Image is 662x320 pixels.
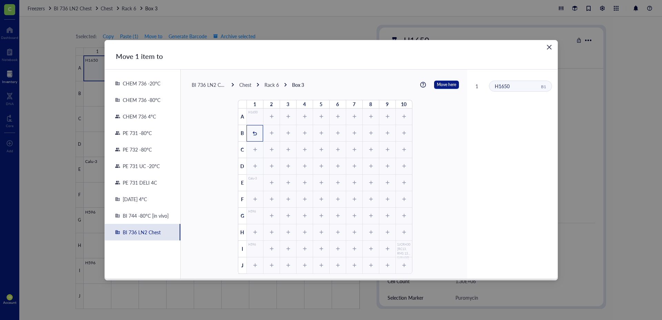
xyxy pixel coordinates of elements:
[434,81,459,89] button: Move here
[263,100,280,109] div: 2
[238,158,247,175] div: D
[120,130,152,136] div: PE 731 -80°C
[120,113,156,120] div: CHEM 736 4°C
[120,213,169,219] div: BI 744 -80°C [in vivo]
[120,163,160,169] div: PE 731 UC -20°C
[346,100,362,109] div: 7
[238,191,247,208] div: F
[238,257,247,274] div: J
[437,80,456,89] span: Move here
[541,84,546,90] div: B1
[544,46,555,57] button: Close
[120,229,161,235] div: BI 736 LN2 Chest
[395,100,412,109] div: 10
[238,208,247,224] div: G
[292,82,304,88] div: Box 3
[192,82,226,88] div: BI 736 LN2 Chest
[238,125,247,142] div: B
[238,175,247,191] div: E
[247,100,263,109] div: 1
[239,82,251,88] div: Chest
[238,142,247,158] div: C
[120,97,160,103] div: CHEM 736 -80°C
[238,241,247,257] div: I
[264,82,279,88] div: Rack 6
[362,100,379,109] div: 8
[120,146,152,153] div: PE 732 -80°C
[120,196,147,202] div: [DATE] 4°C
[280,100,296,109] div: 3
[475,83,487,89] div: 1
[120,179,157,186] div: PE 731 DELI 4C
[116,51,535,61] div: Move 1 item to
[495,83,510,90] span: H1650
[313,100,329,109] div: 5
[296,100,313,109] div: 4
[120,80,160,86] div: CHEM 736 -20°C
[238,109,247,125] div: A
[329,100,346,109] div: 6
[544,47,555,55] span: Close
[379,100,395,109] div: 9
[238,224,247,241] div: H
